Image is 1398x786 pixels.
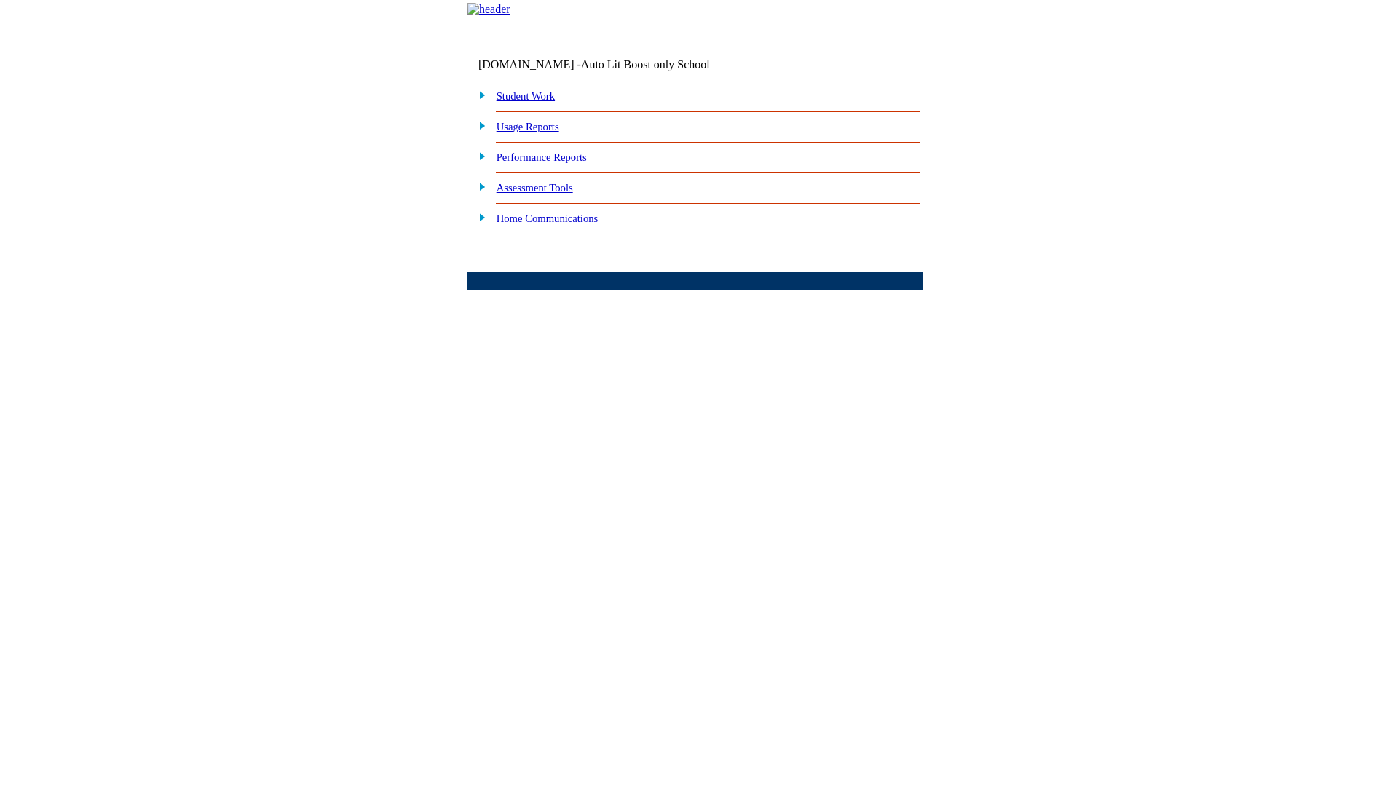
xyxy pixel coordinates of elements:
[471,149,486,162] img: plus.gif
[581,58,710,71] nobr: Auto Lit Boost only School
[467,3,510,16] img: header
[471,210,486,223] img: plus.gif
[478,58,746,71] td: [DOMAIN_NAME] -
[471,88,486,101] img: plus.gif
[497,182,573,194] a: Assessment Tools
[497,151,587,163] a: Performance Reports
[497,213,599,224] a: Home Communications
[497,90,555,102] a: Student Work
[497,121,559,132] a: Usage Reports
[471,119,486,132] img: plus.gif
[471,180,486,193] img: plus.gif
